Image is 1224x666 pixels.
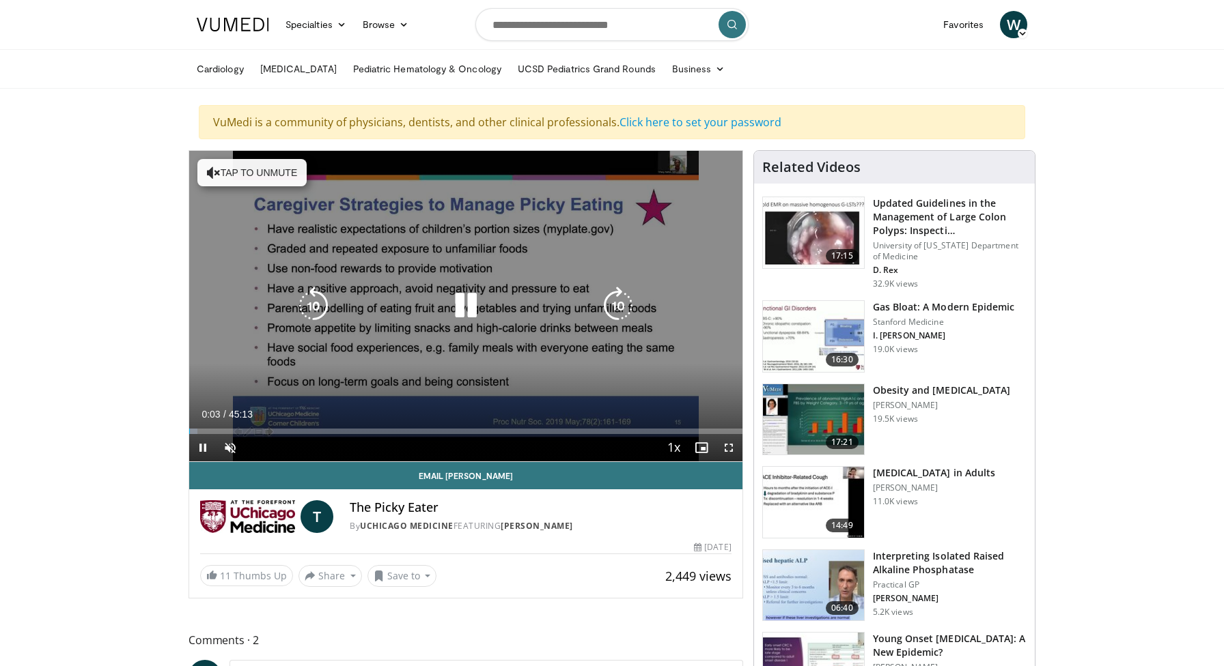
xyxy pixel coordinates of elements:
button: Fullscreen [715,434,742,461]
span: 14:49 [826,519,859,532]
p: I. [PERSON_NAME] [873,330,1015,341]
button: Unmute [217,434,244,461]
h3: Obesity and [MEDICAL_DATA] [873,383,1011,397]
a: Favorites [935,11,992,38]
a: T [301,500,333,533]
button: Playback Rate [660,434,688,461]
h3: Updated Guidelines in the Management of Large Colon Polyps: Inspecti… [873,197,1027,237]
a: 14:49 [MEDICAL_DATA] in Adults [PERSON_NAME] 11.0K views [762,466,1027,538]
a: Pediatric Hematology & Oncology [345,55,510,83]
a: Specialties [277,11,354,38]
a: Browse [354,11,417,38]
h3: Interpreting Isolated Raised Alkaline Phosphatase [873,549,1027,577]
span: 16:30 [826,353,859,366]
span: Comments 2 [189,631,743,649]
a: 17:21 Obesity and [MEDICAL_DATA] [PERSON_NAME] 19.5K views [762,383,1027,456]
img: 11950cd4-d248-4755-8b98-ec337be04c84.150x105_q85_crop-smart_upscale.jpg [763,467,864,538]
div: By FEATURING [350,520,732,532]
span: / [223,409,226,420]
p: Practical GP [873,579,1027,590]
h3: [MEDICAL_DATA] in Adults [873,466,995,480]
a: W [1000,11,1027,38]
img: dfcfcb0d-b871-4e1a-9f0c-9f64970f7dd8.150x105_q85_crop-smart_upscale.jpg [763,197,864,268]
a: Business [664,55,734,83]
div: VuMedi is a community of physicians, dentists, and other clinical professionals. [199,105,1025,139]
p: [PERSON_NAME] [873,400,1011,411]
a: 11 Thumbs Up [200,565,293,586]
button: Enable picture-in-picture mode [688,434,715,461]
input: Search topics, interventions [475,8,749,41]
a: Cardiology [189,55,252,83]
a: 16:30 Gas Bloat: A Modern Epidemic Stanford Medicine I. [PERSON_NAME] 19.0K views [762,300,1027,373]
span: 17:21 [826,435,859,449]
img: 0df8ca06-75ef-4873-806f-abcb553c84b6.150x105_q85_crop-smart_upscale.jpg [763,384,864,455]
button: Pause [189,434,217,461]
span: 11 [220,569,231,582]
span: 06:40 [826,601,859,615]
span: 2,449 views [665,568,732,584]
img: 480ec31d-e3c1-475b-8289-0a0659db689a.150x105_q85_crop-smart_upscale.jpg [763,301,864,372]
p: [PERSON_NAME] [873,593,1027,604]
img: 6a4ee52d-0f16-480d-a1b4-8187386ea2ed.150x105_q85_crop-smart_upscale.jpg [763,550,864,621]
h4: The Picky Eater [350,500,732,515]
span: 45:13 [229,409,253,420]
a: UChicago Medicine [360,520,454,532]
a: 17:15 Updated Guidelines in the Management of Large Colon Polyps: Inspecti… University of [US_STA... [762,197,1027,289]
a: [PERSON_NAME] [501,520,573,532]
img: UChicago Medicine [200,500,295,533]
h3: Gas Bloat: A Modern Epidemic [873,300,1015,314]
h3: Young Onset [MEDICAL_DATA]: A New Epidemic? [873,632,1027,659]
span: 0:03 [201,409,220,420]
p: 19.0K views [873,344,918,355]
img: VuMedi Logo [197,18,269,31]
button: Save to [367,565,437,587]
p: 32.9K views [873,278,918,289]
div: Progress Bar [189,429,742,434]
p: D. Rex [873,265,1027,276]
button: Share [298,565,362,587]
a: 06:40 Interpreting Isolated Raised Alkaline Phosphatase Practical GP [PERSON_NAME] 5.2K views [762,549,1027,622]
h4: Related Videos [762,159,861,175]
span: 17:15 [826,249,859,263]
a: Email [PERSON_NAME] [189,462,742,489]
a: [MEDICAL_DATA] [252,55,345,83]
p: 19.5K views [873,414,918,424]
a: UCSD Pediatrics Grand Rounds [510,55,664,83]
p: University of [US_STATE] Department of Medicine [873,240,1027,262]
p: Stanford Medicine [873,317,1015,328]
button: Tap to unmute [197,159,307,186]
a: Click here to set your password [620,115,781,130]
p: [PERSON_NAME] [873,482,995,493]
div: [DATE] [694,541,731,553]
p: 11.0K views [873,496,918,507]
video-js: Video Player [189,151,742,462]
p: 5.2K views [873,607,913,618]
